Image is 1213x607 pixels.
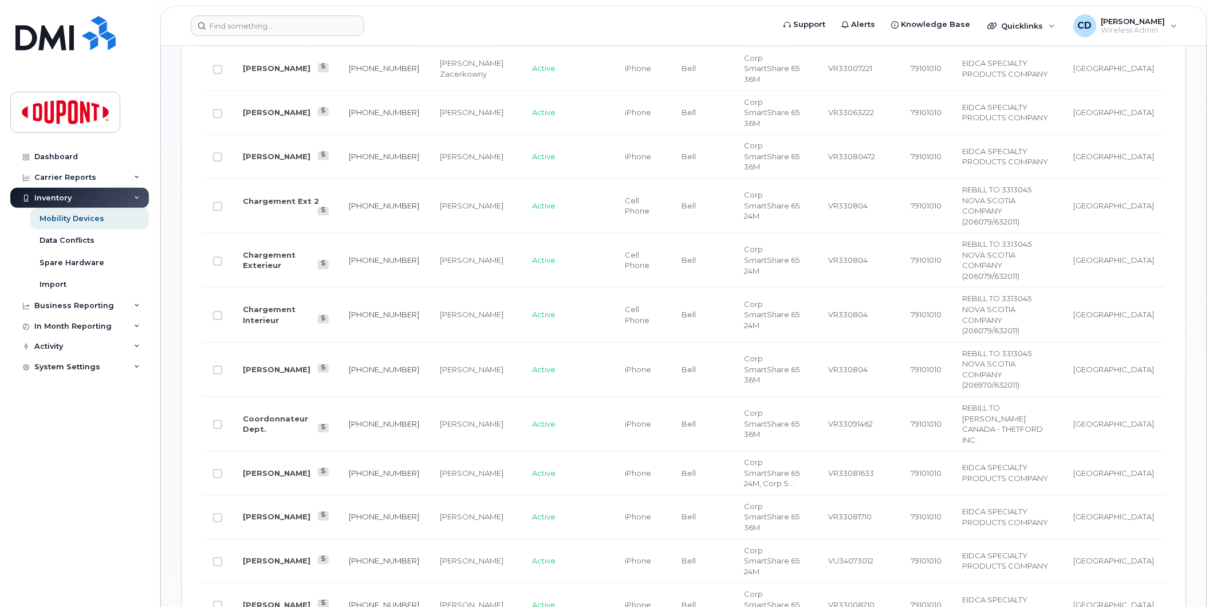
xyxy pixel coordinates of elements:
[744,299,800,330] span: Corp SmartShare 65 24M
[911,255,942,265] span: 79101010
[884,13,979,36] a: Knowledge Base
[243,196,319,206] a: Chargement Ext 2
[243,468,310,478] a: [PERSON_NAME]
[829,64,873,73] span: VR33007221
[834,13,884,36] a: Alerts
[963,403,1043,444] span: REBILL TO [PERSON_NAME] CANADA - THETFORD INC.
[243,108,310,117] a: [PERSON_NAME]
[829,152,876,161] span: VR33080472
[1101,26,1165,35] span: Wireless Admin
[243,64,310,73] a: [PERSON_NAME]
[349,365,420,374] a: [PHONE_NUMBER]
[533,108,556,117] span: Active
[829,468,875,478] span: VR33081633
[533,64,556,73] span: Active
[682,365,696,374] span: Bell
[911,468,942,478] span: 79101010
[963,551,1049,571] span: EIDCA SPECIALTY PRODUCTS COMPANY
[744,190,800,220] span: Corp SmartShare 65 24M
[1074,468,1155,478] span: [GEOGRAPHIC_DATA]
[243,152,310,161] a: [PERSON_NAME]
[1074,512,1155,521] span: [GEOGRAPHIC_DATA]
[625,512,652,521] span: iPhone
[625,419,652,428] span: iPhone
[829,556,874,565] span: VU34073012
[318,468,329,476] a: View Last Bill
[533,201,556,210] span: Active
[963,147,1049,167] span: EIDCA SPECIALTY PRODUCTS COMPANY
[911,556,942,565] span: 79101010
[744,546,800,576] span: Corp SmartShare 65 24M
[911,365,942,374] span: 79101010
[1074,64,1155,73] span: [GEOGRAPHIC_DATA]
[852,19,876,30] span: Alerts
[911,64,942,73] span: 79101010
[911,310,942,319] span: 79101010
[911,201,942,210] span: 79101010
[682,201,696,210] span: Bell
[911,419,942,428] span: 79101010
[349,556,420,565] a: [PHONE_NUMBER]
[349,201,420,210] a: [PHONE_NUMBER]
[440,511,512,522] div: [PERSON_NAME]
[829,201,868,210] span: VR330804
[911,512,942,521] span: 79101010
[533,255,556,265] span: Active
[744,408,800,439] span: Corp SmartShare 65 36M
[243,512,310,521] a: [PERSON_NAME]
[744,354,800,384] span: Corp SmartShare 65 36M
[829,310,868,319] span: VR330804
[1002,21,1043,30] span: Quicklinks
[349,108,420,117] a: [PHONE_NUMBER]
[829,255,868,265] span: VR330804
[744,458,800,488] span: Corp SmartShare 65 24M, Corp SmartShare 65 36M
[682,64,696,73] span: Bell
[243,365,310,374] a: [PERSON_NAME]
[349,512,420,521] a: [PHONE_NUMBER]
[1101,17,1165,26] span: [PERSON_NAME]
[1074,556,1155,565] span: [GEOGRAPHIC_DATA]
[318,424,329,432] a: View Last Bill
[243,305,296,325] a: Chargement Interieur
[318,107,329,116] a: View Last Bill
[682,310,696,319] span: Bell
[533,419,556,428] span: Active
[1074,419,1155,428] span: [GEOGRAPHIC_DATA]
[625,305,650,325] span: Cell Phone
[318,511,329,520] a: View Last Bill
[682,108,696,117] span: Bell
[744,53,800,84] span: Corp SmartShare 65 36M
[829,365,868,374] span: VR330804
[625,152,652,161] span: iPhone
[911,152,942,161] span: 79101010
[963,294,1032,335] span: REBILL TO 3313045 NOVA SCOTIA COMPANY (206079/632011)
[440,255,512,266] div: [PERSON_NAME]
[349,419,420,428] a: [PHONE_NUMBER]
[349,152,420,161] a: [PHONE_NUMBER]
[963,239,1032,281] span: REBILL TO 3313045 NOVA SCOTIA COMPANY (206079/632011)
[440,200,512,211] div: [PERSON_NAME]
[963,185,1032,226] span: REBILL TO 3313045 NOVA SCOTIA COMPANY (206079/632011)
[1074,310,1155,319] span: [GEOGRAPHIC_DATA]
[682,419,696,428] span: Bell
[440,151,512,162] div: [PERSON_NAME]
[533,556,556,565] span: Active
[911,108,942,117] span: 79101010
[1074,365,1155,374] span: [GEOGRAPHIC_DATA]
[349,64,420,73] a: [PHONE_NUMBER]
[243,556,310,565] a: [PERSON_NAME]
[533,468,556,478] span: Active
[349,468,420,478] a: [PHONE_NUMBER]
[682,512,696,521] span: Bell
[1074,255,1155,265] span: [GEOGRAPHIC_DATA]
[440,468,512,479] div: [PERSON_NAME]
[440,419,512,429] div: [PERSON_NAME]
[533,365,556,374] span: Active
[625,196,650,216] span: Cell Phone
[191,15,364,36] input: Find something...
[318,260,329,269] a: View Last Bill
[318,555,329,564] a: View Last Bill
[318,207,329,215] a: View Last Bill
[318,151,329,160] a: View Last Bill
[533,152,556,161] span: Active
